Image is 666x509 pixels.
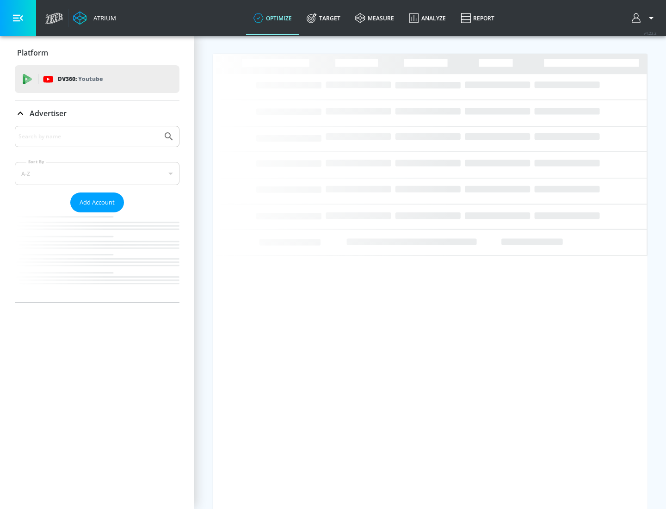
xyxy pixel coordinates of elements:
[15,65,179,93] div: DV360: Youtube
[17,48,48,58] p: Platform
[401,1,453,35] a: Analyze
[26,159,46,165] label: Sort By
[73,11,116,25] a: Atrium
[15,40,179,66] div: Platform
[348,1,401,35] a: measure
[58,74,103,84] p: DV360:
[80,197,115,208] span: Add Account
[15,126,179,302] div: Advertiser
[90,14,116,22] div: Atrium
[15,100,179,126] div: Advertiser
[70,192,124,212] button: Add Account
[15,212,179,302] nav: list of Advertiser
[18,130,159,143] input: Search by name
[453,1,502,35] a: Report
[15,162,179,185] div: A-Z
[30,108,67,118] p: Advertiser
[78,74,103,84] p: Youtube
[246,1,299,35] a: optimize
[644,31,657,36] span: v 4.22.2
[299,1,348,35] a: Target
